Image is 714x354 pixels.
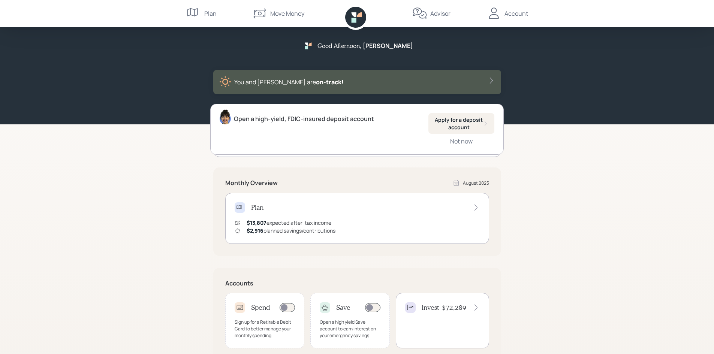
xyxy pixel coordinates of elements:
[320,319,380,339] div: Open a high yield Save account to earn interest on your emergency savings.
[225,179,278,187] h5: Monthly Overview
[430,9,451,18] div: Advisor
[220,109,231,124] img: treva-nostdahl-headshot.png
[234,114,374,123] div: Open a high-yield, FDIC-insured deposit account
[422,303,439,312] h4: Invest
[450,137,473,145] div: Not now
[442,303,466,312] h4: $72,289
[219,76,231,88] img: sunny-XHVQM73Q.digested.png
[247,227,263,234] span: $2,916
[336,303,350,312] h4: Save
[247,219,331,227] div: expected after-tax income
[235,319,295,339] div: Sign up for a Retirable Debit Card to better manage your monthly spending.
[317,42,361,49] h5: Good Afternoon ,
[247,227,335,235] div: planned savings/contributions
[316,78,344,86] span: on‑track!
[463,180,489,187] div: August 2025
[363,42,413,49] h5: [PERSON_NAME]
[225,280,489,287] h5: Accounts
[428,113,494,134] button: Apply for a deposit account
[270,9,304,18] div: Move Money
[251,203,263,212] h4: Plan
[234,78,344,87] div: You and [PERSON_NAME] are
[251,303,270,312] h4: Spend
[434,116,488,131] div: Apply for a deposit account
[247,219,266,226] span: $13,807
[504,9,528,18] div: Account
[204,9,217,18] div: Plan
